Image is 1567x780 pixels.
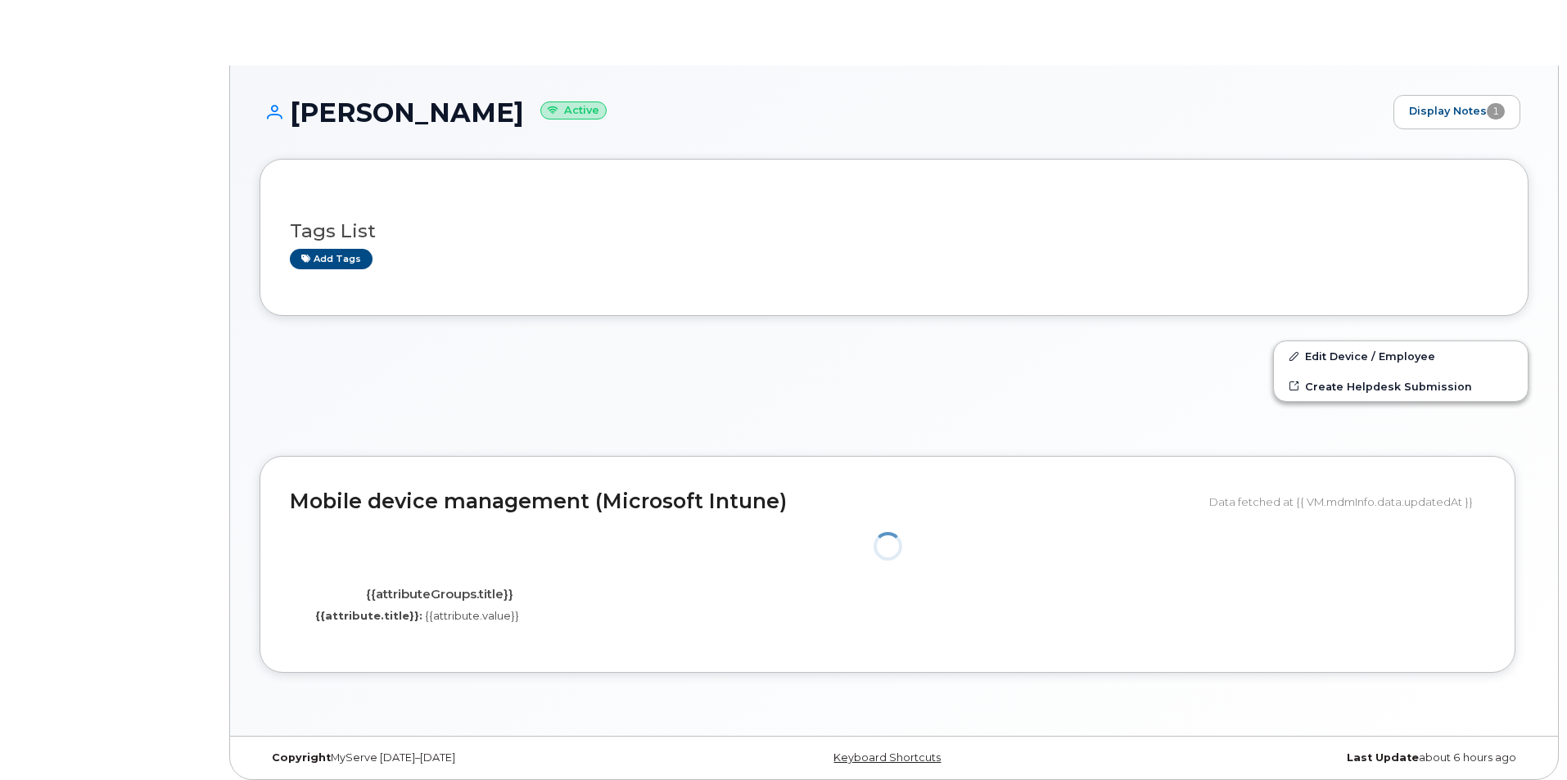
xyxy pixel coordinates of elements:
[1487,103,1505,119] span: 1
[290,249,373,269] a: Add tags
[260,98,1385,127] h1: [PERSON_NAME]
[1274,341,1528,371] a: Edit Device / Employee
[833,751,941,764] a: Keyboard Shortcuts
[425,609,519,622] span: {{attribute.value}}
[1209,486,1485,517] div: Data fetched at {{ VM.mdmInfo.data.updatedAt }}
[1393,95,1520,129] a: Display Notes1
[540,101,607,120] small: Active
[260,751,683,764] div: MyServe [DATE]–[DATE]
[315,608,422,624] label: {{attribute.title}}:
[302,588,576,602] h4: {{attributeGroups.title}}
[290,490,1197,513] h2: Mobile device management (Microsoft Intune)
[1105,751,1529,764] div: about 6 hours ago
[272,751,331,764] strong: Copyright
[1274,372,1528,401] a: Create Helpdesk Submission
[290,221,1498,241] h3: Tags List
[1347,751,1419,764] strong: Last Update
